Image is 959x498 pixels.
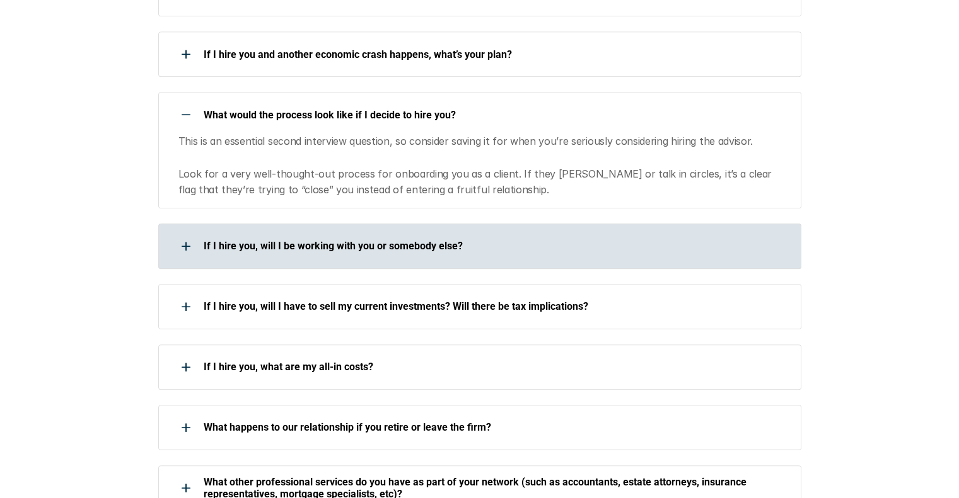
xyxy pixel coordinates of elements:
p: If I hire you, will I be working with you or somebody else? [204,240,785,252]
p: If I hire you, will I have to sell my current investments? Will there be tax implications? [204,300,785,312]
p: What would the process look like if I decide to hire you? [204,109,785,121]
p: If I hire you, what are my all-in costs? [204,361,785,373]
p: What happens to our relationship if you retire or leave the firm? [204,421,785,433]
p: If I hire you and another economic crash happens, what’s your plan? [204,48,785,60]
p: This is an essential second interview question, so consider saving it for when you’re seriously c... [178,133,786,198]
